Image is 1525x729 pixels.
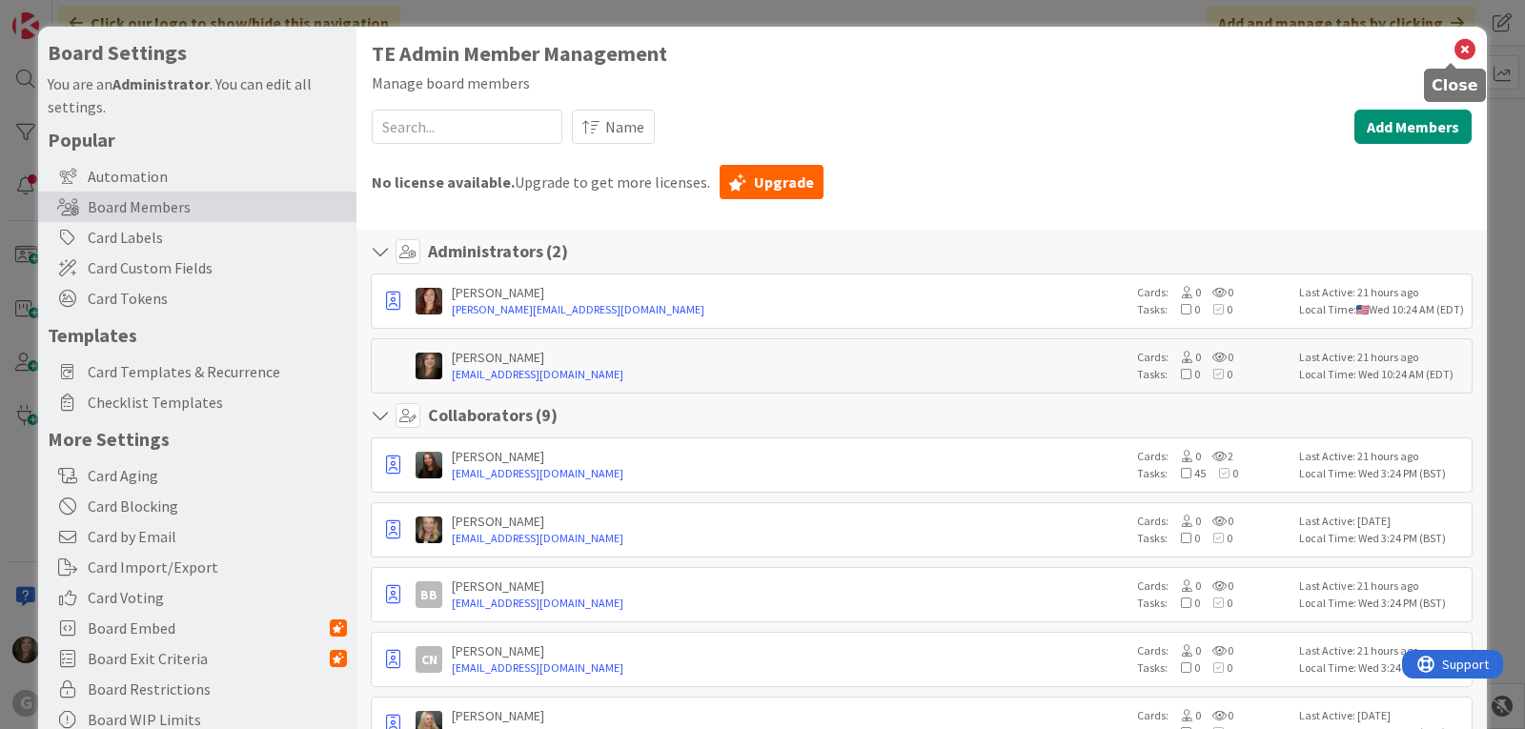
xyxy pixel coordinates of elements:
[1137,513,1290,530] div: Cards:
[38,161,356,192] div: Automation
[1201,708,1233,722] span: 0
[1169,514,1201,528] span: 0
[1169,708,1201,722] span: 0
[1201,514,1233,528] span: 0
[1168,531,1200,545] span: 0
[536,404,558,426] span: ( 9 )
[1137,448,1290,465] div: Cards:
[452,301,1128,318] a: [PERSON_NAME][EMAIL_ADDRESS][DOMAIN_NAME]
[88,525,347,548] span: Card by Email
[1299,659,1466,677] div: Local Time: Wed 3:24 PM (BST)
[1201,578,1233,593] span: 0
[1168,367,1200,381] span: 0
[1169,285,1201,299] span: 0
[1169,449,1201,463] span: 0
[372,110,562,144] input: Search...
[1137,349,1290,366] div: Cards:
[88,617,330,639] span: Board Embed
[452,465,1128,482] a: [EMAIL_ADDRESS][DOMAIN_NAME]
[452,513,1128,530] div: [PERSON_NAME]
[1206,466,1238,480] span: 0
[546,240,568,262] span: ( 2 )
[1200,596,1232,610] span: 0
[40,3,87,26] span: Support
[1137,301,1290,318] div: Tasks:
[372,172,515,192] b: No license available.
[372,71,1472,94] div: Manage board members
[452,577,1128,595] div: [PERSON_NAME]
[416,353,442,379] img: SB
[452,448,1128,465] div: [PERSON_NAME]
[1201,285,1233,299] span: 0
[452,366,1128,383] a: [EMAIL_ADDRESS][DOMAIN_NAME]
[48,323,347,347] h5: Templates
[1137,595,1290,612] div: Tasks:
[1168,466,1206,480] span: 45
[38,460,356,491] div: Card Aging
[1299,349,1466,366] div: Last Active: 21 hours ago
[88,647,330,670] span: Board Exit Criteria
[1168,660,1200,675] span: 0
[1168,596,1200,610] span: 0
[38,222,356,253] div: Card Labels
[1200,660,1232,675] span: 0
[572,110,655,144] button: Name
[1201,350,1233,364] span: 0
[1169,643,1201,658] span: 0
[1137,530,1290,547] div: Tasks:
[428,241,568,262] h4: Administrators
[1200,531,1232,545] span: 0
[1432,76,1478,94] h5: Close
[1299,707,1466,724] div: Last Active: [DATE]
[1200,367,1232,381] span: 0
[1356,305,1369,314] img: us.png
[1137,284,1290,301] div: Cards:
[88,360,347,383] span: Card Templates & Recurrence
[48,41,347,65] h4: Board Settings
[1299,513,1466,530] div: Last Active: [DATE]
[1137,465,1290,482] div: Tasks:
[88,287,347,310] span: Card Tokens
[112,74,210,93] b: Administrator
[1299,530,1466,547] div: Local Time: Wed 3:24 PM (BST)
[452,642,1128,659] div: [PERSON_NAME]
[48,128,347,152] h5: Popular
[416,452,442,478] img: AM
[48,427,347,451] h5: More Settings
[88,678,347,700] span: Board Restrictions
[372,171,710,193] span: Upgrade to get more licenses.
[452,349,1128,366] div: [PERSON_NAME]
[88,586,347,609] span: Card Voting
[1201,643,1233,658] span: 0
[452,595,1128,612] a: [EMAIL_ADDRESS][DOMAIN_NAME]
[452,659,1128,677] a: [EMAIL_ADDRESS][DOMAIN_NAME]
[38,192,356,222] div: Board Members
[88,256,347,279] span: Card Custom Fields
[1299,366,1466,383] div: Local Time: Wed 10:24 AM (EDT)
[416,288,442,314] img: CA
[1169,578,1201,593] span: 0
[452,284,1128,301] div: [PERSON_NAME]
[1137,707,1290,724] div: Cards:
[1299,642,1466,659] div: Last Active: 21 hours ago
[1299,595,1466,612] div: Local Time: Wed 3:24 PM (BST)
[1168,302,1200,316] span: 0
[88,391,347,414] span: Checklist Templates
[416,646,442,673] div: CN
[416,581,442,608] div: BB
[1137,659,1290,677] div: Tasks:
[1200,302,1232,316] span: 0
[1299,465,1466,482] div: Local Time: Wed 3:24 PM (BST)
[416,516,442,543] img: BS
[1169,350,1201,364] span: 0
[605,115,644,138] span: Name
[1137,366,1290,383] div: Tasks:
[1201,449,1233,463] span: 2
[1137,577,1290,595] div: Cards:
[452,707,1128,724] div: [PERSON_NAME]
[1299,301,1466,318] div: Local Time: Wed 10:24 AM (EDT)
[48,72,347,118] div: You are an . You can edit all settings.
[372,42,1472,66] h1: TE Admin Member Management
[38,552,356,582] div: Card Import/Export
[38,491,356,521] div: Card Blocking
